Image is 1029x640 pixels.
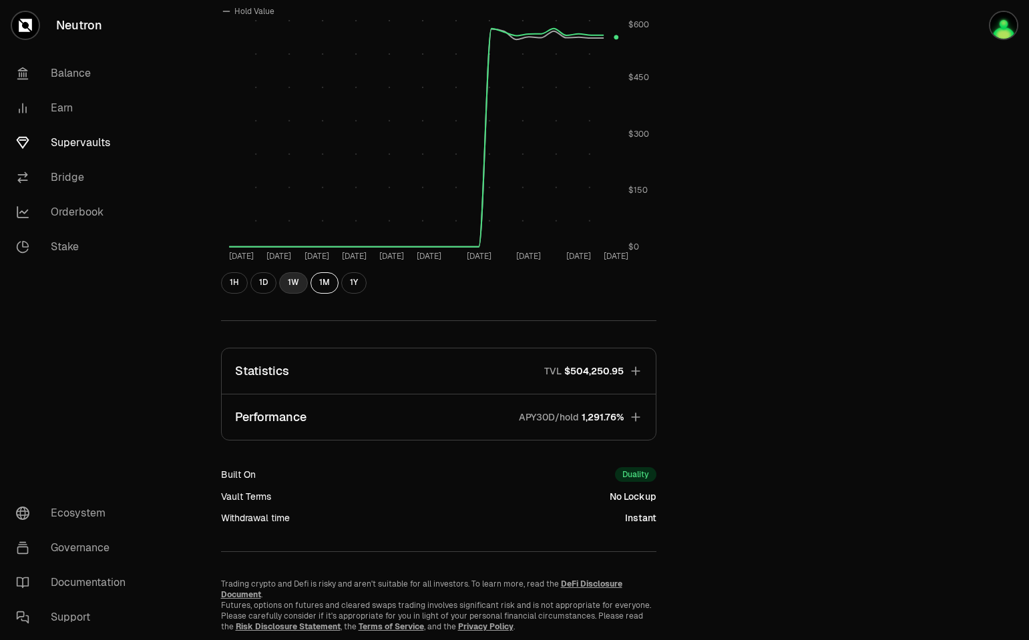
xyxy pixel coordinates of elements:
[610,490,656,503] div: No Lockup
[341,272,367,294] button: 1Y
[379,251,403,262] tspan: [DATE]
[229,251,254,262] tspan: [DATE]
[221,579,656,600] p: Trading crypto and Defi is risky and aren't suitable for all investors. To learn more, read the .
[5,91,144,125] a: Earn
[5,531,144,565] a: Governance
[5,195,144,230] a: Orderbook
[221,272,248,294] button: 1H
[250,272,276,294] button: 1D
[566,251,591,262] tspan: [DATE]
[516,251,541,262] tspan: [DATE]
[221,490,271,503] div: Vault Terms
[416,251,441,262] tspan: [DATE]
[519,410,579,424] p: APY30D/hold
[615,467,656,482] div: Duality
[625,511,656,525] div: Instant
[628,128,648,139] tspan: $300
[544,364,562,378] p: TVL
[279,272,308,294] button: 1W
[5,565,144,600] a: Documentation
[5,230,144,264] a: Stake
[5,496,144,531] a: Ecosystem
[604,251,628,262] tspan: [DATE]
[221,468,256,481] div: Built On
[221,600,656,632] p: Futures, options on futures and cleared swaps trading involves significant risk and is not approp...
[359,621,424,632] a: Terms of Service
[5,160,144,195] a: Bridge
[235,362,289,380] p: Statistics
[582,410,624,424] span: 1,291.76%
[311,272,339,294] button: 1M
[5,56,144,91] a: Balance
[341,251,366,262] tspan: [DATE]
[5,125,144,160] a: Supervaults
[266,251,291,262] tspan: [DATE]
[304,251,329,262] tspan: [DATE]
[234,6,274,17] span: Hold Value
[222,348,656,394] button: StatisticsTVL$504,250.95
[628,242,638,252] tspan: $0
[628,185,647,196] tspan: $150
[5,600,144,635] a: Support
[222,394,656,440] button: PerformanceAPY30D/hold1,291.76%
[235,408,306,426] p: Performance
[564,364,624,378] span: $504,250.95
[628,19,648,30] tspan: $600
[458,621,513,632] a: Privacy Policy
[466,251,491,262] tspan: [DATE]
[221,579,622,600] a: DeFi Disclosure Document
[236,621,341,632] a: Risk Disclosure Statement
[221,511,290,525] div: Withdrawal time
[628,72,648,83] tspan: $450
[990,12,1017,39] img: OG Cosmos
